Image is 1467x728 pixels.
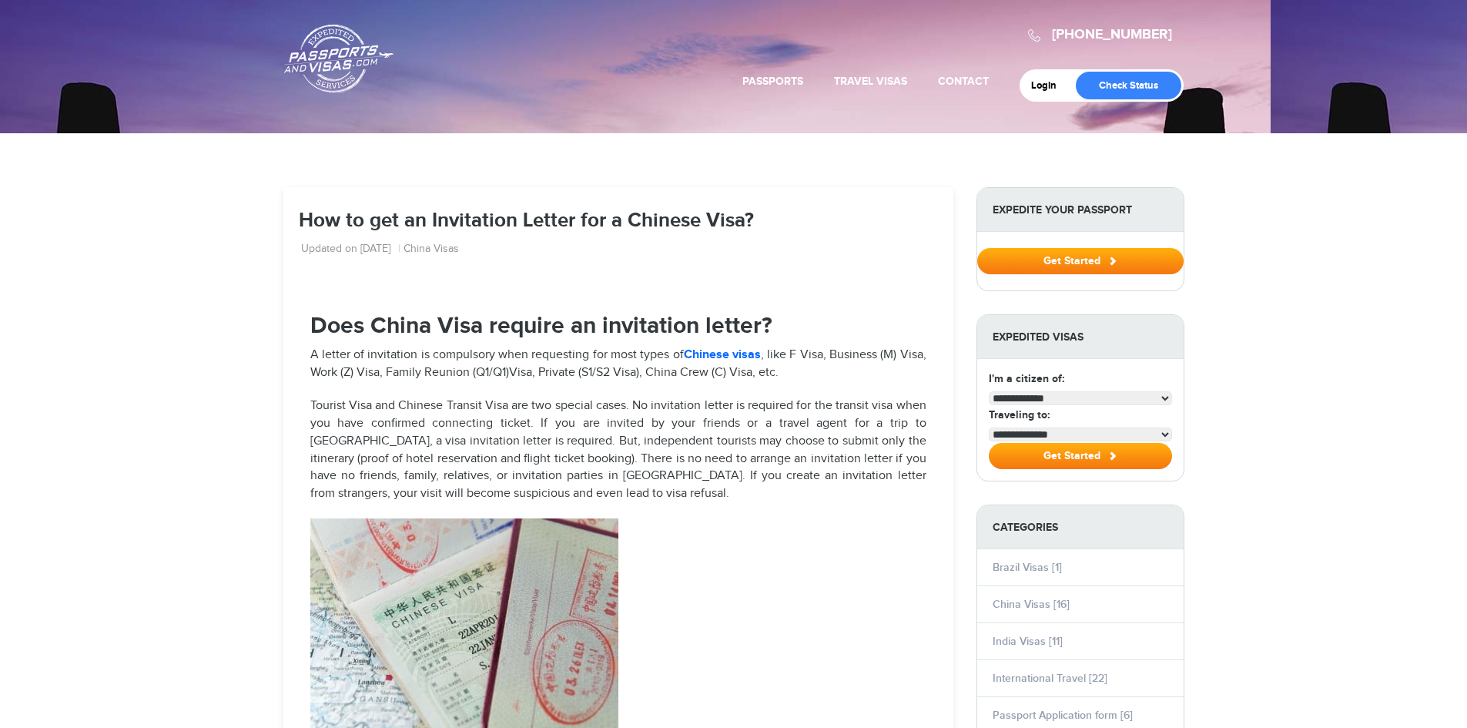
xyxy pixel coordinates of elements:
[977,315,1184,359] strong: Expedited Visas
[993,709,1133,722] a: Passport Application form [6]
[989,443,1172,469] button: Get Started
[977,254,1184,267] a: Get Started
[310,398,926,503] p: Tourist Visa and Chinese Transit Visa are two special cases. No invitation letter is required for...
[993,635,1063,648] a: India Visas [11]
[938,75,989,88] a: Contact
[404,242,459,257] a: China Visas
[977,248,1184,274] button: Get Started
[310,312,772,340] strong: Does China Visa require an invitation letter?
[1052,26,1172,43] a: [PHONE_NUMBER]
[977,505,1184,549] strong: Categories
[993,672,1107,685] a: International Travel [22]
[310,347,926,382] p: A letter of invitation is compulsory when requesting for most types of , like F Visa, Business (M...
[834,75,907,88] a: Travel Visas
[989,371,1064,387] label: I'm a citizen of:
[977,188,1184,232] strong: Expedite Your Passport
[989,407,1050,423] label: Traveling to:
[742,75,803,88] a: Passports
[1076,72,1181,99] a: Check Status
[993,598,1070,611] a: China Visas [16]
[301,242,400,257] li: Updated on [DATE]
[993,561,1062,574] a: Brazil Visas [1]
[299,210,938,233] h1: How to get an Invitation Letter for a Chinese Visa?
[684,347,761,362] a: Chinese visas
[284,24,394,93] a: Passports & [DOMAIN_NAME]
[1031,79,1067,92] a: Login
